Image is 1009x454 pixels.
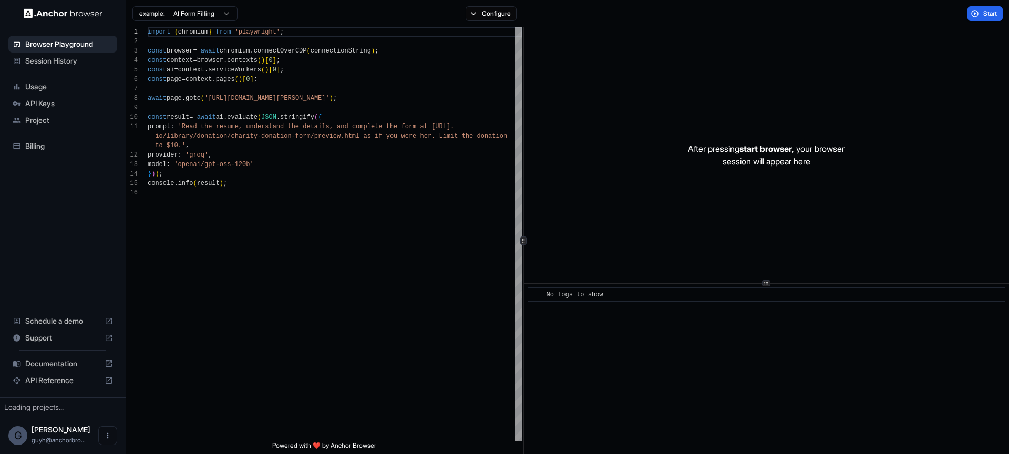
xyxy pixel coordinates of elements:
div: 3 [126,46,138,56]
div: API Reference [8,372,117,389]
div: 2 [126,37,138,46]
span: ; [254,76,258,83]
span: . [223,113,227,121]
div: G [8,426,27,445]
div: 14 [126,169,138,179]
span: context [186,76,212,83]
span: from [216,28,231,36]
div: 10 [126,112,138,122]
span: ; [223,180,227,187]
span: pages [216,76,235,83]
span: Session History [25,56,113,66]
span: context [178,66,204,74]
span: [ [265,57,269,64]
span: API Keys [25,98,113,109]
span: . [204,66,208,74]
span: . [223,57,227,64]
p: After pressing , your browser session will appear here [688,142,845,168]
div: Loading projects... [4,402,121,412]
span: const [148,47,167,55]
span: ; [159,170,163,178]
span: console [148,180,174,187]
span: contexts [227,57,258,64]
span: ( [193,180,197,187]
span: 'openai/gpt-oss-120b' [174,161,253,168]
div: API Keys [8,95,117,112]
span: ) [151,170,155,178]
span: ) [239,76,242,83]
span: . [212,76,215,83]
span: No logs to show [547,291,603,298]
div: 11 [126,122,138,131]
span: ( [307,47,311,55]
span: : [178,151,182,159]
span: io/library/donation/charity-donation-form/preview. [155,132,344,140]
span: . [182,95,186,102]
div: 7 [126,84,138,94]
span: 'playwright' [235,28,280,36]
span: = [193,57,197,64]
span: Support [25,333,100,343]
span: ( [258,57,261,64]
div: Usage [8,78,117,95]
span: goto [186,95,201,102]
div: Schedule a demo [8,313,117,329]
span: 'Read the resume, understand the details, and comp [178,123,367,130]
span: ( [314,113,318,121]
span: ] [273,57,276,64]
span: ) [330,95,333,102]
div: Documentation [8,355,117,372]
span: const [148,57,167,64]
span: Guy Hayou [32,425,90,434]
span: to $10.' [155,142,186,149]
span: browser [197,57,223,64]
span: = [193,47,197,55]
span: import [148,28,170,36]
span: Billing [25,141,113,151]
span: model [148,161,167,168]
div: 1 [126,27,138,37]
span: ) [371,47,375,55]
span: [ [269,66,272,74]
span: JSON [261,113,276,121]
div: 12 [126,150,138,160]
span: Usage [25,81,113,92]
span: chromium [178,28,209,36]
div: Browser Playground [8,36,117,53]
span: 0 [269,57,272,64]
span: ; [276,57,280,64]
span: ; [280,28,284,36]
span: evaluate [227,113,258,121]
span: ai [167,66,174,74]
span: [ [242,76,246,83]
span: page [167,76,182,83]
button: Start [967,6,1003,21]
span: ) [265,66,269,74]
span: Start [983,9,998,18]
span: ; [375,47,378,55]
div: Billing [8,138,117,154]
span: prompt [148,123,170,130]
span: result [197,180,220,187]
span: const [148,66,167,74]
span: stringify [280,113,314,121]
span: const [148,113,167,121]
div: 9 [126,103,138,112]
span: } [148,170,151,178]
span: Documentation [25,358,100,369]
span: lete the form at [URL]. [367,123,455,130]
span: 0 [273,66,276,74]
span: ( [261,66,265,74]
img: Anchor Logo [24,8,102,18]
span: { [174,28,178,36]
span: page [167,95,182,102]
span: html as if you were her. Limit the donation [344,132,507,140]
span: ai [216,113,223,121]
span: Powered with ❤️ by Anchor Browser [272,441,376,454]
span: , [186,142,189,149]
div: 6 [126,75,138,84]
span: = [174,66,178,74]
span: : [170,123,174,130]
span: ] [276,66,280,74]
span: const [148,76,167,83]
